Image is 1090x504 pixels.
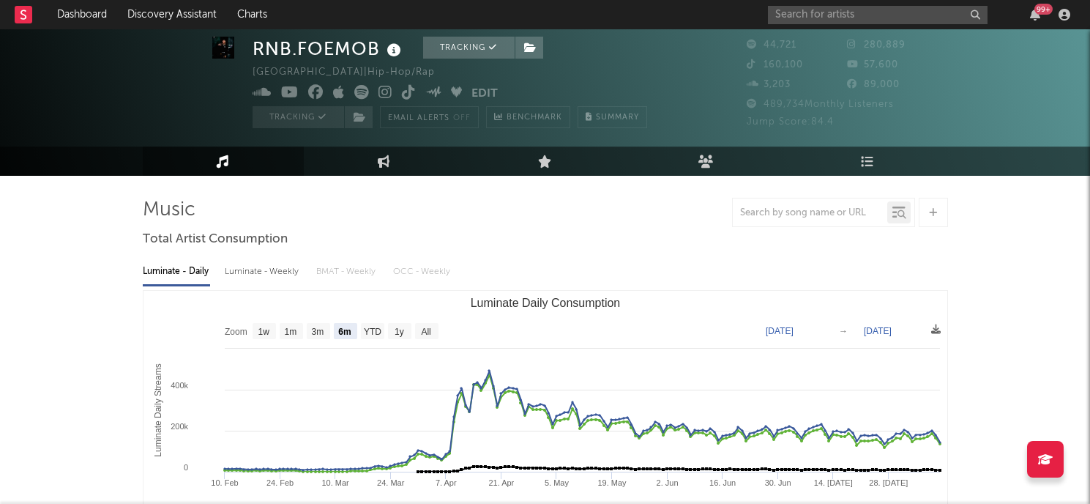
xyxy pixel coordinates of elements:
text: → [839,326,848,336]
button: Summary [578,106,647,128]
text: 28. [DATE] [869,478,908,487]
span: Total Artist Consumption [143,231,288,248]
span: Summary [596,114,639,122]
text: 10. Mar [321,478,349,487]
div: Luminate - Weekly [225,259,302,284]
span: 44,721 [747,40,796,50]
text: 6m [338,327,351,337]
div: [GEOGRAPHIC_DATA] | Hip-Hop/Rap [253,64,452,81]
text: 14. [DATE] [813,478,852,487]
text: 200k [171,422,188,431]
span: 489,734 Monthly Listeners [747,100,894,109]
span: 280,889 [847,40,906,50]
text: 21. Apr [488,478,514,487]
button: Tracking [423,37,515,59]
button: Email AlertsOff [380,106,479,128]
text: 3m [311,327,324,337]
text: YTD [363,327,381,337]
button: 99+ [1030,9,1040,21]
input: Search for artists [768,6,988,24]
text: [DATE] [766,326,794,336]
text: 0 [183,463,187,472]
text: 1y [395,327,404,337]
span: 57,600 [847,60,898,70]
div: Luminate - Daily [143,259,210,284]
button: Edit [471,85,498,103]
span: 89,000 [847,80,900,89]
text: 5. May [544,478,569,487]
text: [DATE] [864,326,892,336]
input: Search by song name or URL [733,207,887,219]
text: All [421,327,430,337]
text: 24. Mar [377,478,405,487]
text: 1m [284,327,296,337]
text: Luminate Daily Streams [152,363,163,456]
a: Benchmark [486,106,570,128]
text: 19. May [597,478,627,487]
span: 3,203 [747,80,791,89]
span: Benchmark [507,109,562,127]
span: 160,100 [747,60,803,70]
em: Off [453,114,471,122]
text: 2. Jun [656,478,678,487]
div: 99 + [1034,4,1053,15]
text: 10. Feb [211,478,238,487]
text: 16. Jun [709,478,736,487]
text: Luminate Daily Consumption [470,297,620,309]
text: 1w [258,327,269,337]
div: RNB.FOEMOB [253,37,405,61]
text: 24. Feb [266,478,293,487]
text: 7. Apr [435,478,456,487]
text: 400k [171,381,188,390]
span: Jump Score: 84.4 [747,117,834,127]
text: 30. Jun [764,478,791,487]
text: Zoom [225,327,247,337]
button: Tracking [253,106,344,128]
